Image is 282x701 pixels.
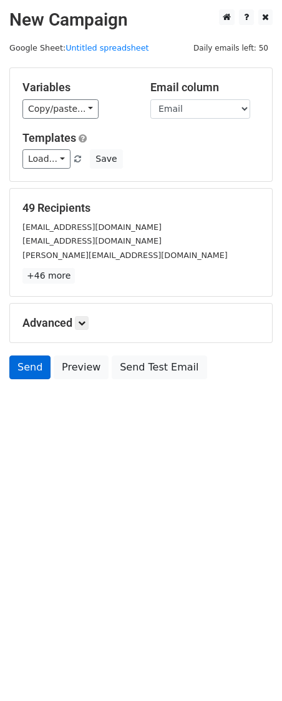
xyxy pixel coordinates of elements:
[22,316,260,330] h5: Advanced
[54,355,109,379] a: Preview
[22,251,228,260] small: [PERSON_NAME][EMAIL_ADDRESS][DOMAIN_NAME]
[22,268,75,284] a: +46 more
[150,81,260,94] h5: Email column
[112,355,207,379] a: Send Test Email
[189,43,273,52] a: Daily emails left: 50
[22,149,70,169] a: Load...
[22,236,162,246] small: [EMAIL_ADDRESS][DOMAIN_NAME]
[66,43,148,52] a: Untitled spreadsheet
[189,41,273,55] span: Daily emails left: 50
[90,149,122,169] button: Save
[22,131,76,144] a: Templates
[9,43,149,52] small: Google Sheet:
[22,99,99,119] a: Copy/paste...
[220,641,282,701] iframe: Chat Widget
[9,355,51,379] a: Send
[22,81,132,94] h5: Variables
[22,222,162,232] small: [EMAIL_ADDRESS][DOMAIN_NAME]
[22,201,260,215] h5: 49 Recipients
[9,9,273,31] h2: New Campaign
